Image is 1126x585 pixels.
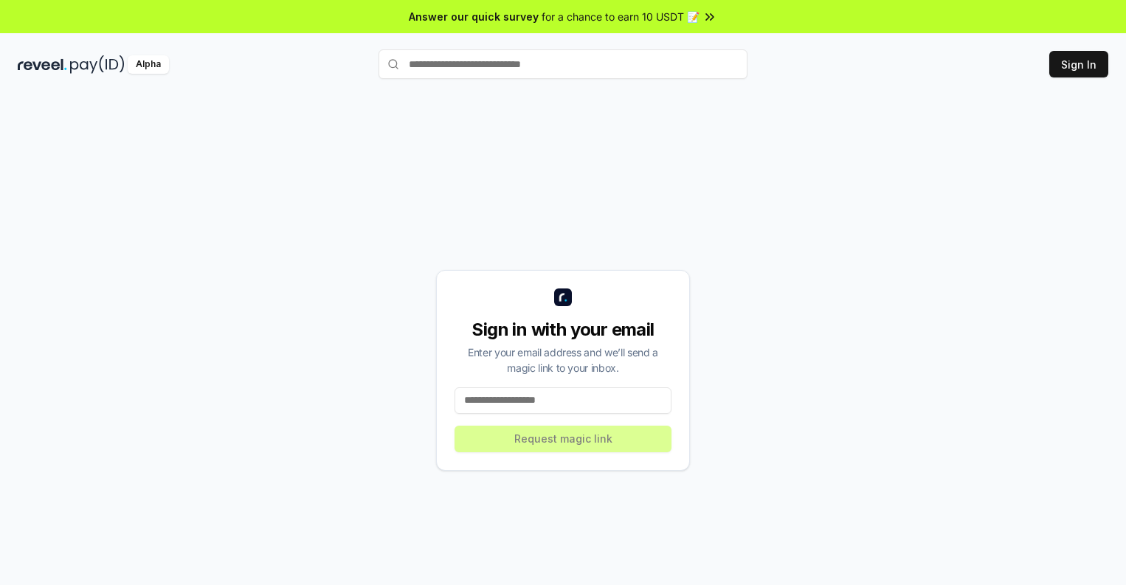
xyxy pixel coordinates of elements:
[70,55,125,74] img: pay_id
[128,55,169,74] div: Alpha
[542,9,700,24] span: for a chance to earn 10 USDT 📝
[409,9,539,24] span: Answer our quick survey
[1049,51,1108,77] button: Sign In
[18,55,67,74] img: reveel_dark
[455,318,671,342] div: Sign in with your email
[554,288,572,306] img: logo_small
[455,345,671,375] div: Enter your email address and we’ll send a magic link to your inbox.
